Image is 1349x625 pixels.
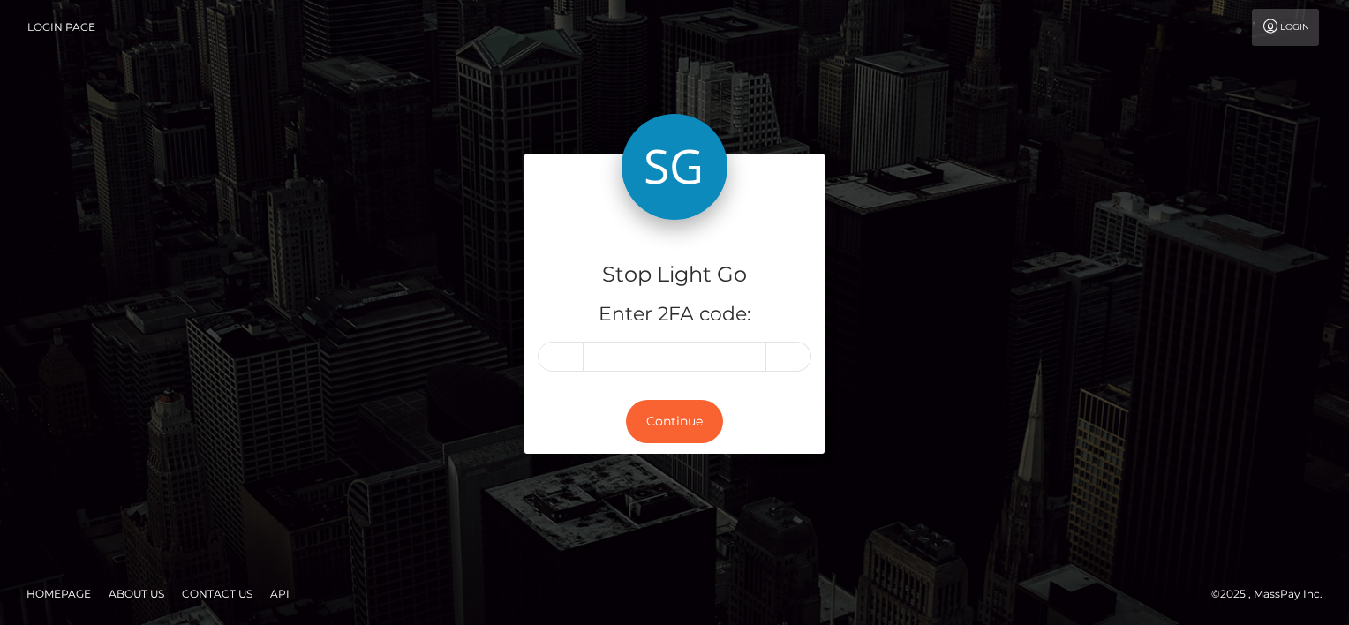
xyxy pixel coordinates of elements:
[27,9,95,46] a: Login Page
[175,580,260,607] a: Contact Us
[263,580,297,607] a: API
[19,580,98,607] a: Homepage
[102,580,171,607] a: About Us
[626,400,723,443] button: Continue
[1211,584,1336,604] div: © 2025 , MassPay Inc.
[538,301,811,328] h5: Enter 2FA code:
[1252,9,1319,46] a: Login
[538,260,811,290] h4: Stop Light Go
[622,114,727,220] img: Stop Light Go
